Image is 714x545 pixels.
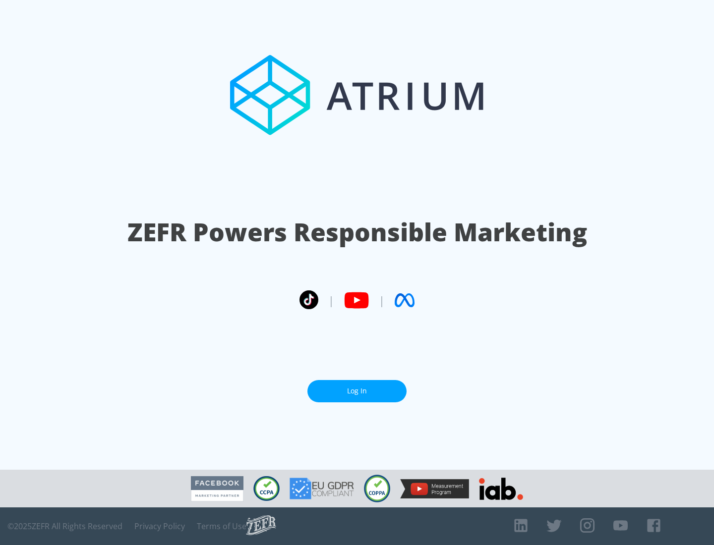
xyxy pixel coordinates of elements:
img: CCPA Compliant [253,476,280,501]
img: IAB [479,478,523,500]
a: Terms of Use [197,521,246,531]
a: Privacy Policy [134,521,185,531]
h1: ZEFR Powers Responsible Marketing [127,215,587,249]
img: GDPR Compliant [290,478,354,499]
img: Facebook Marketing Partner [191,476,243,501]
a: Log In [307,380,407,402]
span: | [379,293,385,308]
span: © 2025 ZEFR All Rights Reserved [7,521,122,531]
img: YouTube Measurement Program [400,479,469,498]
span: | [328,293,334,308]
img: COPPA Compliant [364,475,390,502]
